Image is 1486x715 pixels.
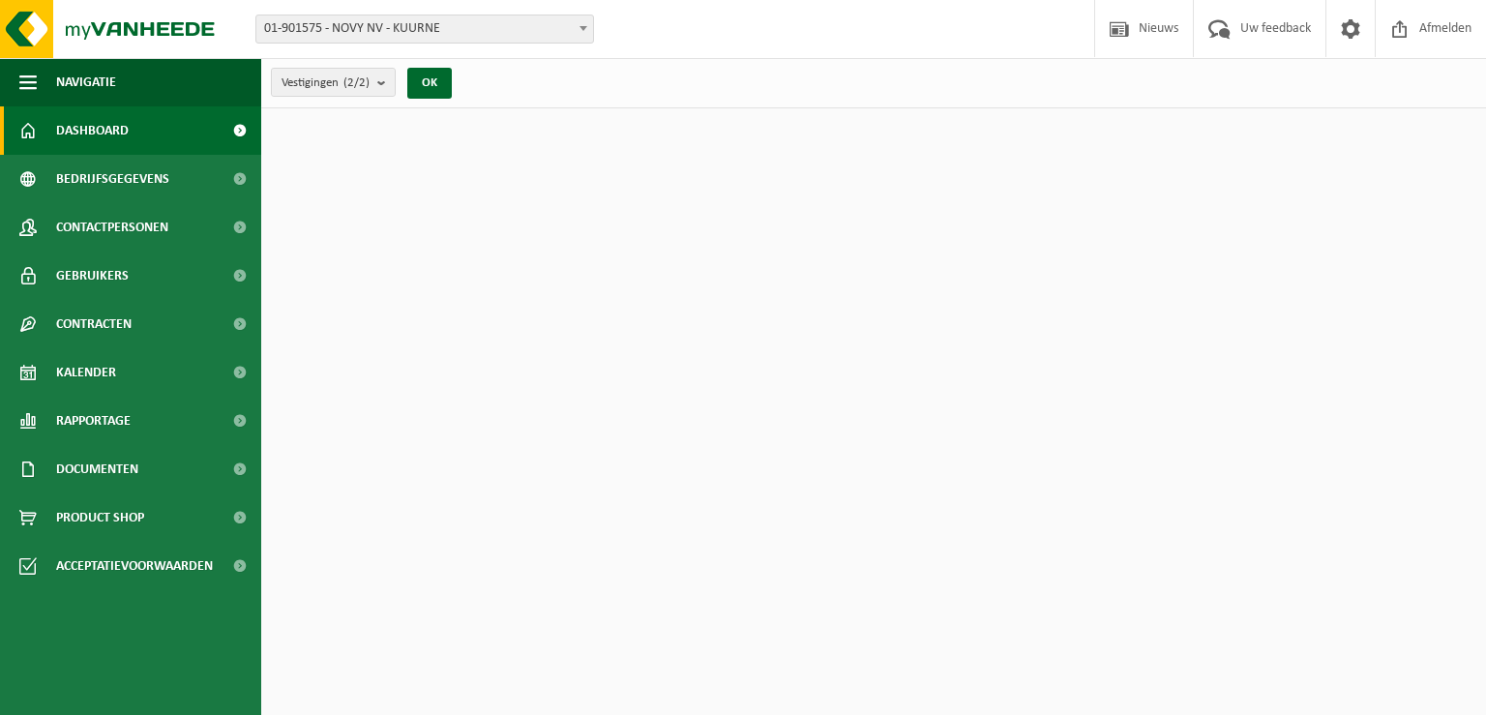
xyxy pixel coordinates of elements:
span: Contactpersonen [56,203,168,252]
span: Gebruikers [56,252,129,300]
button: Vestigingen(2/2) [271,68,396,97]
button: OK [407,68,452,99]
span: Documenten [56,445,138,493]
span: Kalender [56,348,116,397]
span: Acceptatievoorwaarden [56,542,213,590]
span: Rapportage [56,397,131,445]
span: Vestigingen [282,69,370,98]
count: (2/2) [343,76,370,89]
span: Dashboard [56,106,129,155]
span: Product Shop [56,493,144,542]
span: 01-901575 - NOVY NV - KUURNE [255,15,594,44]
span: Bedrijfsgegevens [56,155,169,203]
span: Navigatie [56,58,116,106]
span: 01-901575 - NOVY NV - KUURNE [256,15,593,43]
span: Contracten [56,300,132,348]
